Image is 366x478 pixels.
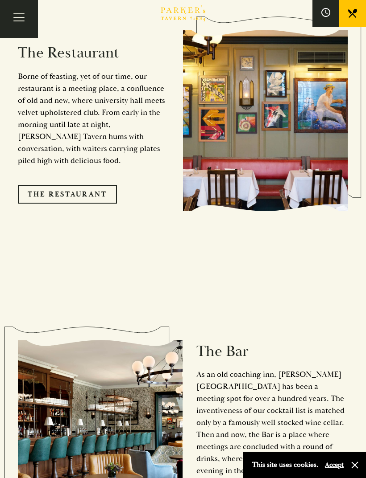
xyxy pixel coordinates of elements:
a: The Restaurant [18,185,117,204]
h2: The Restaurant [18,44,170,62]
button: Close and accept [350,461,359,470]
p: This site uses cookies. [252,458,318,471]
h2: The Bar [196,342,348,360]
p: Borne of feasting, yet of our time, our restaurant is a meeting place, a confluence of old and ne... [18,70,170,167]
button: Accept [325,461,344,469]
